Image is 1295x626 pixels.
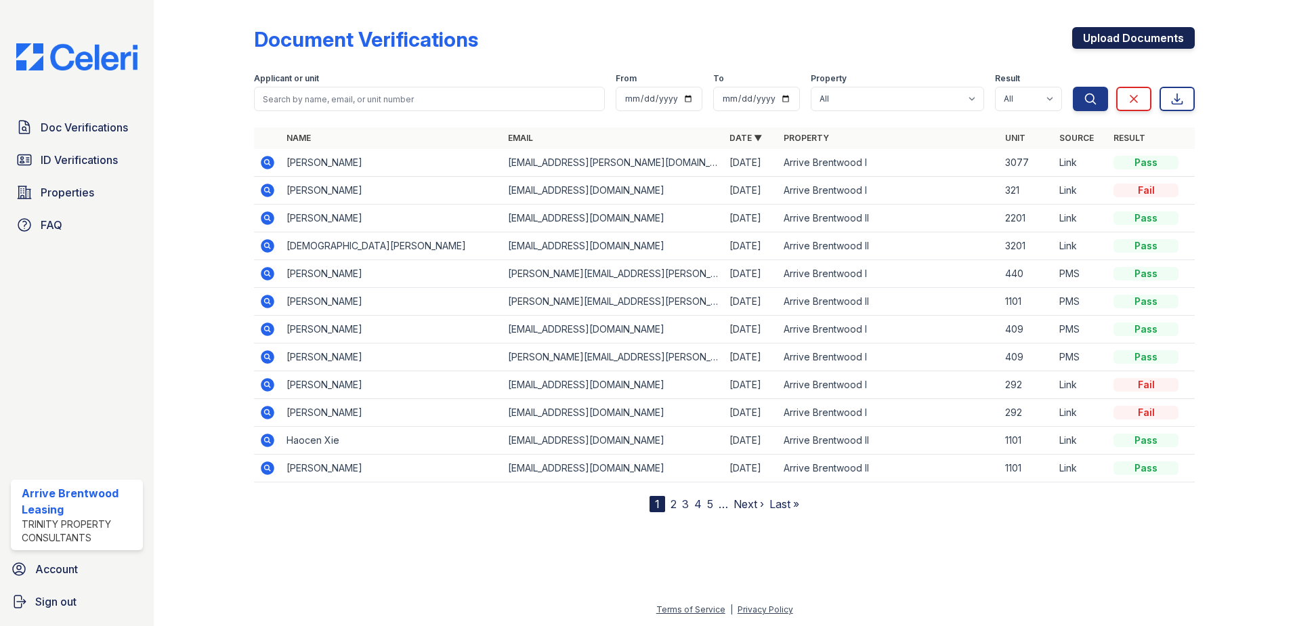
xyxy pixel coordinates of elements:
a: ID Verifications [11,146,143,173]
span: Doc Verifications [41,119,128,135]
span: Properties [41,184,94,201]
td: Arrive Brentwood I [778,343,1000,371]
a: Properties [11,179,143,206]
a: Account [5,556,148,583]
a: Unit [1005,133,1025,143]
div: Pass [1113,267,1179,280]
div: Trinity Property Consultants [22,518,137,545]
td: [DATE] [724,149,778,177]
span: Account [35,561,78,577]
td: [DATE] [724,455,778,482]
td: 409 [1000,343,1054,371]
td: Link [1054,177,1108,205]
td: Haocen Xie [281,427,503,455]
td: [PERSON_NAME] [281,343,503,371]
td: Link [1054,149,1108,177]
td: [DATE] [724,371,778,399]
span: … [719,496,728,512]
a: Result [1113,133,1145,143]
td: [DATE] [724,205,778,232]
a: Source [1059,133,1094,143]
div: Document Verifications [254,27,478,51]
td: [PERSON_NAME] [281,371,503,399]
td: PMS [1054,288,1108,316]
div: Pass [1113,239,1179,253]
td: [PERSON_NAME][EMAIL_ADDRESS][PERSON_NAME][DOMAIN_NAME] [503,260,724,288]
td: Link [1054,455,1108,482]
td: [EMAIL_ADDRESS][DOMAIN_NAME] [503,399,724,427]
td: Link [1054,232,1108,260]
a: Terms of Service [656,604,725,614]
td: [DATE] [724,177,778,205]
img: CE_Logo_Blue-a8612792a0a2168367f1c8372b55b34899dd931a85d93a1a3d3e32e68fde9ad4.png [5,43,148,70]
a: 3 [682,497,689,511]
td: Arrive Brentwood I [778,260,1000,288]
td: Arrive Brentwood II [778,288,1000,316]
span: FAQ [41,217,62,233]
label: Applicant or unit [254,73,319,84]
td: Arrive Brentwood II [778,205,1000,232]
td: PMS [1054,316,1108,343]
td: [EMAIL_ADDRESS][DOMAIN_NAME] [503,455,724,482]
td: 409 [1000,316,1054,343]
td: Link [1054,427,1108,455]
td: [EMAIL_ADDRESS][DOMAIN_NAME] [503,316,724,343]
a: Sign out [5,588,148,615]
div: 1 [650,496,665,512]
a: 4 [694,497,702,511]
a: 2 [671,497,677,511]
label: To [713,73,724,84]
td: Link [1054,399,1108,427]
a: Next › [734,497,764,511]
td: [DEMOGRAPHIC_DATA][PERSON_NAME] [281,232,503,260]
td: [EMAIL_ADDRESS][DOMAIN_NAME] [503,232,724,260]
td: [EMAIL_ADDRESS][DOMAIN_NAME] [503,427,724,455]
td: [DATE] [724,399,778,427]
td: 1101 [1000,288,1054,316]
td: [PERSON_NAME] [281,288,503,316]
td: Arrive Brentwood II [778,232,1000,260]
a: FAQ [11,211,143,238]
div: Fail [1113,406,1179,419]
input: Search by name, email, or unit number [254,87,605,111]
td: [DATE] [724,232,778,260]
td: 321 [1000,177,1054,205]
td: [DATE] [724,343,778,371]
div: Pass [1113,156,1179,169]
td: 292 [1000,371,1054,399]
td: 1101 [1000,455,1054,482]
td: [PERSON_NAME] [281,260,503,288]
td: Arrive Brentwood I [778,177,1000,205]
td: PMS [1054,260,1108,288]
a: Date ▼ [729,133,762,143]
td: Arrive Brentwood I [778,399,1000,427]
label: Property [811,73,847,84]
div: Pass [1113,211,1179,225]
div: Pass [1113,434,1179,447]
td: Arrive Brentwood I [778,316,1000,343]
div: Pass [1113,322,1179,336]
a: Email [508,133,533,143]
td: [EMAIL_ADDRESS][DOMAIN_NAME] [503,177,724,205]
td: Arrive Brentwood II [778,427,1000,455]
td: [PERSON_NAME] [281,316,503,343]
td: [DATE] [724,316,778,343]
td: [EMAIL_ADDRESS][DOMAIN_NAME] [503,371,724,399]
td: [PERSON_NAME] [281,399,503,427]
a: Last » [769,497,799,511]
td: Arrive Brentwood I [778,149,1000,177]
td: [PERSON_NAME] [281,455,503,482]
td: 440 [1000,260,1054,288]
td: [DATE] [724,260,778,288]
div: Pass [1113,295,1179,308]
label: Result [995,73,1020,84]
td: 292 [1000,399,1054,427]
span: ID Verifications [41,152,118,168]
td: [PERSON_NAME][EMAIL_ADDRESS][PERSON_NAME][PERSON_NAME][DOMAIN_NAME] [503,343,724,371]
td: [PERSON_NAME] [281,177,503,205]
div: Pass [1113,461,1179,475]
td: [EMAIL_ADDRESS][PERSON_NAME][DOMAIN_NAME] [503,149,724,177]
td: Link [1054,205,1108,232]
div: Fail [1113,378,1179,392]
div: Fail [1113,184,1179,197]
